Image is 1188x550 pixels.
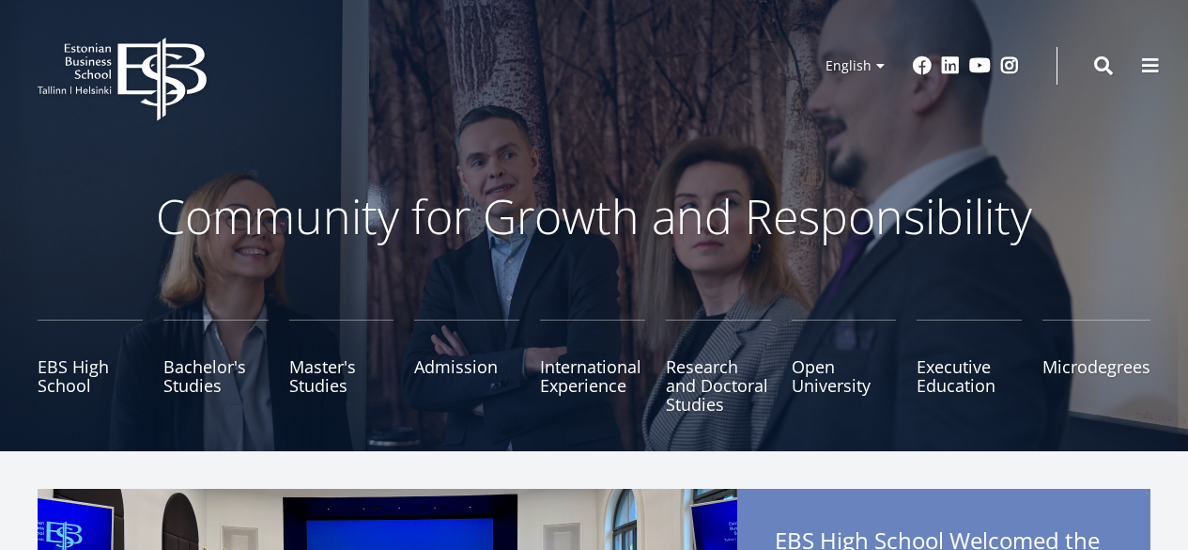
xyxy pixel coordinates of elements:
a: Microdegrees [1042,320,1150,414]
a: EBS High School [38,320,143,414]
a: Open University [792,320,897,414]
a: Master's Studies [289,320,394,414]
a: Admission [414,320,519,414]
a: Executive Education [917,320,1022,414]
a: Bachelor's Studies [163,320,269,414]
p: Community for Growth and Responsibility [97,188,1092,244]
a: Youtube [969,56,991,75]
a: Facebook [913,56,932,75]
a: International Experience [540,320,645,414]
a: Research and Doctoral Studies [666,320,771,414]
a: Instagram [1000,56,1019,75]
a: Linkedin [941,56,960,75]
